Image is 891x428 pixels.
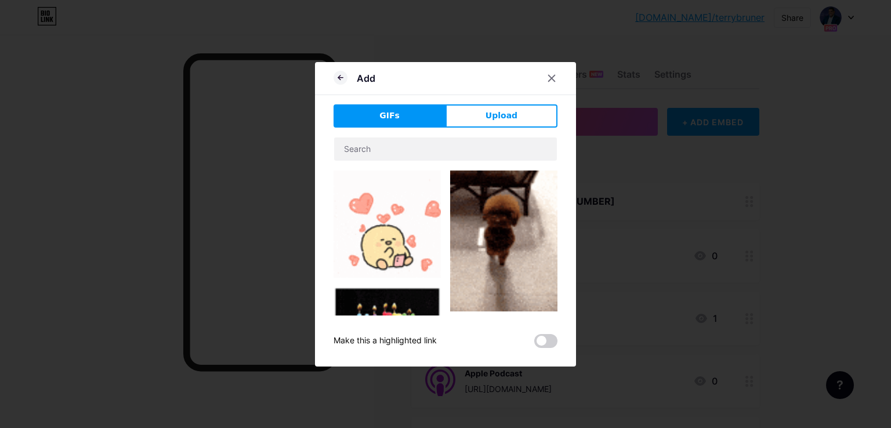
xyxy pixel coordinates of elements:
img: Gihpy [450,171,557,311]
span: GIFs [379,110,400,122]
button: GIFs [334,104,445,128]
div: Add [357,71,375,85]
div: Make this a highlighted link [334,334,437,348]
img: Gihpy [334,287,441,364]
input: Search [334,137,557,161]
img: Gihpy [334,171,441,278]
button: Upload [445,104,557,128]
span: Upload [486,110,517,122]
